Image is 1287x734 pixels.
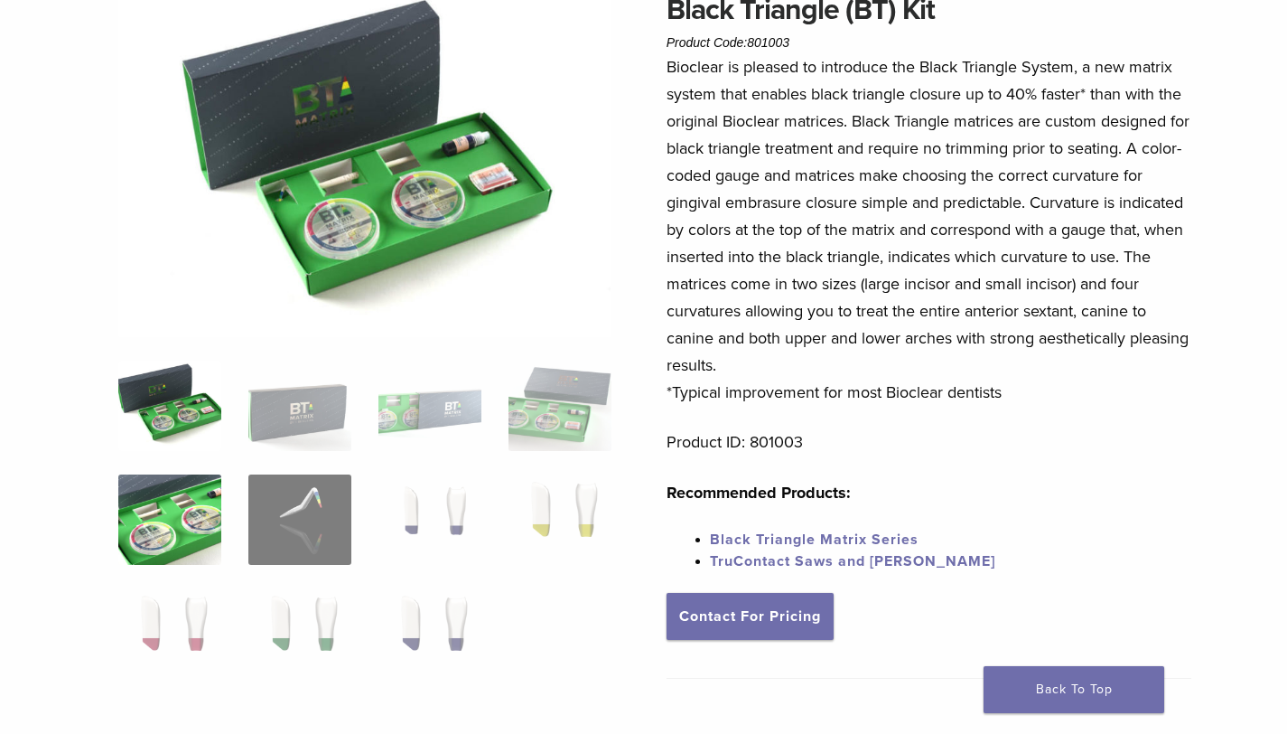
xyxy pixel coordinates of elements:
[118,361,221,451] img: Intro-Black-Triangle-Kit-6-Copy-e1548792917662-324x324.jpg
[747,35,789,50] span: 801003
[667,483,851,503] strong: Recommended Products:
[248,361,351,451] img: Black Triangle (BT) Kit - Image 2
[118,475,221,565] img: Black Triangle (BT) Kit - Image 5
[508,361,611,451] img: Black Triangle (BT) Kit - Image 4
[667,428,1191,456] p: Product ID: 801003
[118,588,221,679] img: Black Triangle (BT) Kit - Image 9
[710,531,919,549] a: Black Triangle Matrix Series
[508,475,611,565] img: Black Triangle (BT) Kit - Image 8
[248,588,351,679] img: Black Triangle (BT) Kit - Image 10
[984,666,1164,713] a: Back To Top
[667,53,1191,406] p: Bioclear is pleased to introduce the Black Triangle System, a new matrix system that enables blac...
[667,35,789,50] span: Product Code:
[248,475,351,565] img: Black Triangle (BT) Kit - Image 6
[378,475,481,565] img: Black Triangle (BT) Kit - Image 7
[667,593,834,640] a: Contact For Pricing
[378,588,481,679] img: Black Triangle (BT) Kit - Image 11
[378,361,481,451] img: Black Triangle (BT) Kit - Image 3
[710,552,995,570] a: TruContact Saws and [PERSON_NAME]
